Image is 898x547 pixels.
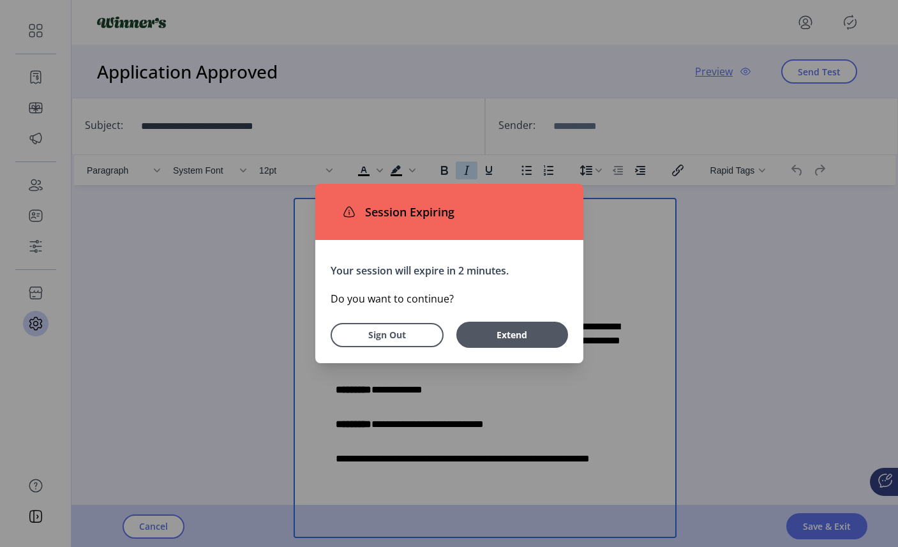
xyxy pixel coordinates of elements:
[463,328,562,341] span: Extend
[331,323,444,347] button: Sign Out
[456,322,568,348] button: Extend
[10,10,373,325] body: Rich Text Area. Press ALT-0 for help.
[331,291,568,306] p: Do you want to continue?
[347,328,427,341] span: Sign Out
[360,204,454,221] span: Session Expiring
[331,263,568,278] p: Your session will expire in 2 minutes.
